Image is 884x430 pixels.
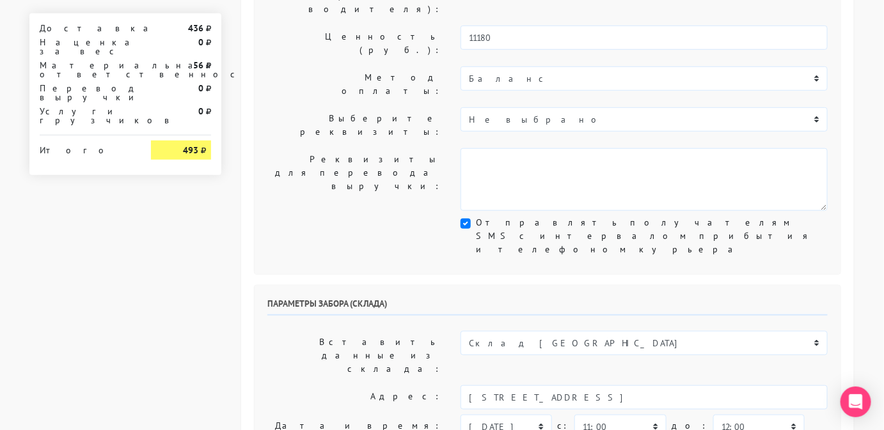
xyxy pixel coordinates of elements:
[258,107,451,143] label: Выберите реквизиты:
[476,216,828,256] label: Отправлять получателям SMS с интервалом прибытия и телефоном курьера
[198,105,203,117] strong: 0
[267,298,828,316] h6: Параметры забора (склада)
[841,387,871,417] div: Open Intercom Messenger
[258,331,451,380] label: Вставить данные из склада:
[30,107,141,125] div: Услуги грузчиков
[40,141,132,155] div: Итого
[30,84,141,102] div: Перевод выручки
[30,24,141,33] div: Доставка
[258,385,451,410] label: Адрес:
[188,22,203,34] strong: 436
[183,144,198,156] strong: 493
[258,66,451,102] label: Метод оплаты:
[258,26,451,61] label: Ценность (руб.):
[198,82,203,94] strong: 0
[30,38,141,56] div: Наценка за вес
[30,61,141,79] div: Материальная ответственность
[193,59,203,71] strong: 56
[198,36,203,48] strong: 0
[258,148,451,211] label: Реквизиты для перевода выручки:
